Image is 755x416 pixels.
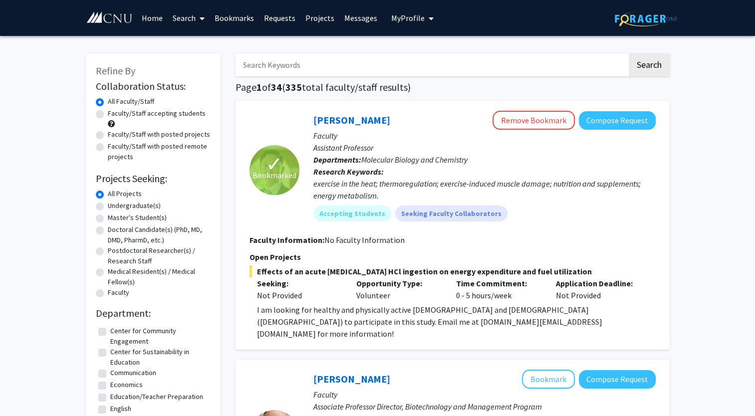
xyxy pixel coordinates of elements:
label: Undergraduate(s) [108,201,161,211]
p: I am looking for healthy and physically active [DEMOGRAPHIC_DATA] and [DEMOGRAPHIC_DATA] ([DEMOGR... [257,304,656,340]
div: Not Provided [548,277,648,301]
a: Search [168,0,210,35]
label: All Projects [108,189,142,199]
p: Open Projects [250,251,656,263]
p: Assistant Professor [313,142,656,154]
a: Messages [339,0,382,35]
h2: Collaboration Status: [96,80,211,92]
div: Volunteer [349,277,449,301]
span: 1 [256,81,262,93]
label: Communication [110,368,156,378]
label: Faculty/Staff with posted remote projects [108,141,211,162]
div: exercise in the heat; thermoregulation; exercise-induced muscle damage; nutrition and supplements... [313,178,656,202]
button: Add William Donaldson to Bookmarks [522,370,575,389]
label: Center for Sustainability in Education [110,347,208,368]
h1: Page of ( total faculty/staff results) [236,81,670,93]
label: Medical Resident(s) / Medical Fellow(s) [108,266,211,287]
span: Bookmarked [252,169,296,181]
label: Doctoral Candidate(s) (PhD, MD, DMD, PharmD, etc.) [108,224,211,245]
b: Departments: [313,155,361,165]
mat-chip: Seeking Faculty Collaborators [395,206,507,221]
span: Effects of an acute [MEDICAL_DATA] HCl ingestion on energy expenditure and fuel utilization [250,265,656,277]
button: Compose Request to Zidong Li [579,111,656,130]
a: [PERSON_NAME] [313,373,390,385]
label: English [110,404,131,414]
label: Faculty [108,287,129,298]
input: Search Keywords [236,53,627,76]
button: Compose Request to William Donaldson [579,370,656,389]
b: Faculty Information: [250,235,324,245]
label: Center for Community Engagement [110,326,208,347]
p: Faculty [313,389,656,401]
label: Master's Student(s) [108,212,167,223]
label: All Faculty/Staff [108,96,154,107]
div: Not Provided [257,289,342,301]
a: [PERSON_NAME] [313,114,390,126]
span: My Profile [391,13,425,23]
label: Postdoctoral Researcher(s) / Research Staff [108,245,211,266]
p: Associate Professor Director, Biotechnology and Management Program [313,401,656,413]
label: Faculty/Staff with posted projects [108,129,210,140]
label: Economics [110,380,143,390]
a: Requests [259,0,300,35]
p: Seeking: [257,277,342,289]
span: No Faculty Information [324,235,405,245]
span: 34 [271,81,282,93]
b: Research Keywords: [313,167,384,177]
p: Application Deadline: [556,277,641,289]
label: Education/Teacher Preparation [110,392,203,402]
mat-chip: Accepting Students [313,206,391,221]
a: Projects [300,0,339,35]
img: Christopher Newport University Logo [86,11,133,24]
a: Home [137,0,168,35]
a: Bookmarks [210,0,259,35]
div: 0 - 5 hours/week [449,277,548,301]
img: ForagerOne Logo [615,11,677,26]
button: Remove Bookmark [493,111,575,130]
span: 335 [285,81,302,93]
h2: Department: [96,307,211,319]
span: ✓ [266,159,283,169]
iframe: Chat [7,371,42,409]
span: Refine By [96,64,135,77]
label: Faculty/Staff accepting students [108,108,206,119]
p: Faculty [313,130,656,142]
p: Opportunity Type: [356,277,441,289]
span: Molecular Biology and Chemistry [361,155,468,165]
h2: Projects Seeking: [96,173,211,185]
button: Search [629,53,670,76]
p: Time Commitment: [456,277,541,289]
